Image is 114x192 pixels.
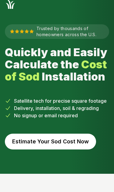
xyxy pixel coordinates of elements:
h1: Quickly and Easily Calculate the Installation [5,46,109,83]
button: Estimate Your Sod Cost Now [5,134,96,149]
strong: Cost of Sod [5,58,107,83]
li: Satellite tech for precise square footage [5,97,109,105]
p: Trusted by thousands of homeowners across the U.S. [5,24,109,39]
li: No signup or email required [5,112,109,119]
li: Delivery, installation, soil & regrading [5,105,109,112]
